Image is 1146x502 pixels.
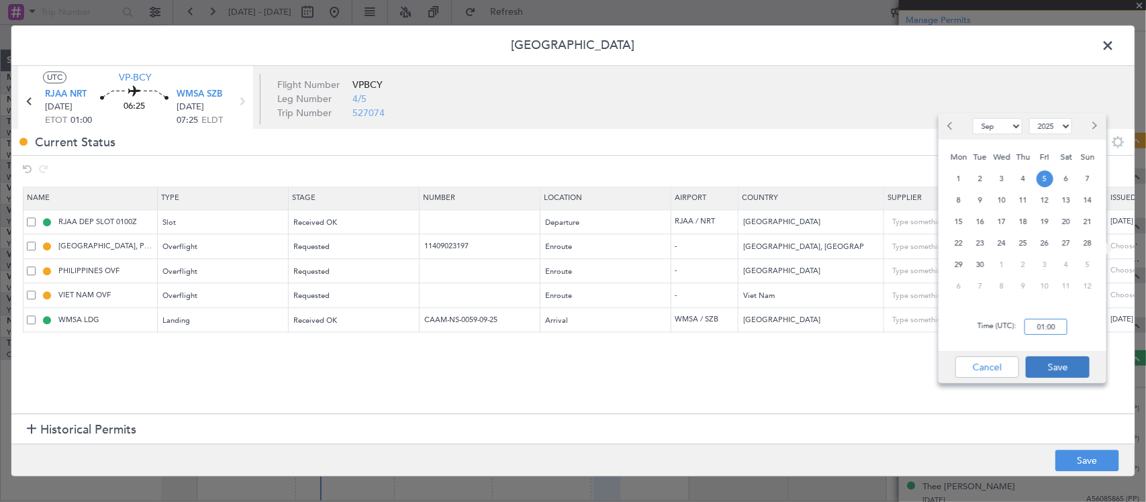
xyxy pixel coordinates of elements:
span: 2 [1015,256,1032,273]
header: [GEOGRAPHIC_DATA] [11,26,1135,66]
div: 5-9-2025 [1034,168,1055,189]
span: 22 [951,235,967,252]
input: Type something... [892,213,1013,233]
div: 2-10-2025 [1012,254,1034,275]
div: 17-9-2025 [991,211,1012,232]
button: Save [1055,450,1119,472]
div: Wed [991,146,1012,168]
button: Save [1026,356,1090,378]
span: 13 [1058,192,1075,209]
select: Select month [973,118,1022,134]
span: 9 [1015,278,1032,295]
div: Thu [1012,146,1034,168]
div: 5-10-2025 [1077,254,1098,275]
span: 19 [1037,213,1053,230]
span: 16 [972,213,989,230]
input: Type something... [892,311,1013,331]
span: 27 [1058,235,1075,252]
div: 28-9-2025 [1077,232,1098,254]
span: 18 [1015,213,1032,230]
div: 9-10-2025 [1012,275,1034,297]
div: 23-9-2025 [969,232,991,254]
span: 9 [972,192,989,209]
span: 3 [994,170,1010,187]
span: 17 [994,213,1010,230]
div: Mon [948,146,969,168]
span: 21 [1080,213,1096,230]
div: 3-9-2025 [991,168,1012,189]
span: 6 [951,278,967,295]
div: 26-9-2025 [1034,232,1055,254]
div: Sat [1055,146,1077,168]
span: 11 [1058,278,1075,295]
span: 1 [951,170,967,187]
div: 25-9-2025 [1012,232,1034,254]
div: 12-10-2025 [1077,275,1098,297]
div: 11-9-2025 [1012,189,1034,211]
div: 6-9-2025 [1055,168,1077,189]
div: 19-9-2025 [1034,211,1055,232]
button: Cancel [955,356,1019,378]
div: Tue [969,146,991,168]
span: 12 [1037,192,1053,209]
div: 8-10-2025 [991,275,1012,297]
div: Sun [1077,146,1098,168]
select: Select year [1029,118,1072,134]
span: 2 [972,170,989,187]
div: 16-9-2025 [969,211,991,232]
span: 20 [1058,213,1075,230]
div: 11-10-2025 [1055,275,1077,297]
span: 4 [1058,256,1075,273]
div: 14-9-2025 [1077,189,1098,211]
span: Supplier [888,193,922,203]
span: 12 [1080,278,1096,295]
div: 13-9-2025 [1055,189,1077,211]
div: 1-10-2025 [991,254,1012,275]
div: 18-9-2025 [1012,211,1034,232]
div: 6-10-2025 [948,275,969,297]
span: 11 [1015,192,1032,209]
span: 15 [951,213,967,230]
button: Next month [1086,115,1101,137]
input: Type something... [892,286,1013,306]
div: 7-9-2025 [1077,168,1098,189]
span: 6 [1058,170,1075,187]
div: 24-9-2025 [991,232,1012,254]
button: Previous month [944,115,959,137]
div: 2-9-2025 [969,168,991,189]
span: 25 [1015,235,1032,252]
span: 7 [972,278,989,295]
span: 4 [1015,170,1032,187]
div: 29-9-2025 [948,254,969,275]
div: 12-9-2025 [1034,189,1055,211]
span: 30 [972,256,989,273]
span: 14 [1080,192,1096,209]
div: 21-9-2025 [1077,211,1098,232]
div: 4-10-2025 [1055,254,1077,275]
div: 9-9-2025 [969,189,991,211]
span: 26 [1037,235,1053,252]
span: 28 [1080,235,1096,252]
input: Type something... [892,262,1013,282]
div: 1-9-2025 [948,168,969,189]
div: 8-9-2025 [948,189,969,211]
span: 24 [994,235,1010,252]
span: 1 [994,256,1010,273]
span: 23 [972,235,989,252]
span: 8 [951,192,967,209]
div: 27-9-2025 [1055,232,1077,254]
span: Time (UTC): [977,321,1016,335]
span: 8 [994,278,1010,295]
div: 4-9-2025 [1012,168,1034,189]
div: 20-9-2025 [1055,211,1077,232]
span: 7 [1080,170,1096,187]
span: 5 [1080,256,1096,273]
input: Type something... [892,237,1013,257]
input: --:-- [1024,319,1067,335]
div: 15-9-2025 [948,211,969,232]
div: 7-10-2025 [969,275,991,297]
div: 10-10-2025 [1034,275,1055,297]
span: 3 [1037,256,1053,273]
div: Fri [1034,146,1055,168]
div: 10-9-2025 [991,189,1012,211]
